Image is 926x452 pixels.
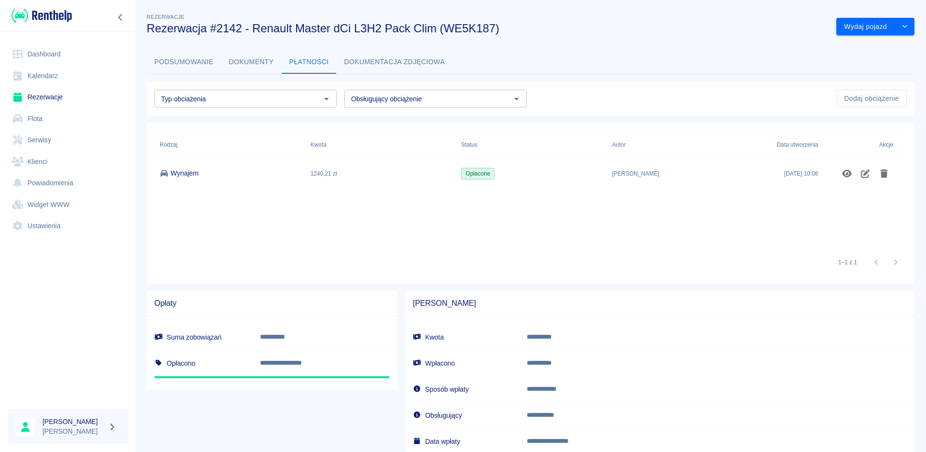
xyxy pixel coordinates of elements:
a: Powiadomienia [8,172,128,194]
a: Kalendarz [8,65,128,87]
h6: Wpłacono [413,358,511,368]
span: [PERSON_NAME] [413,299,907,308]
button: Otwórz [510,92,523,106]
div: Rodzaj [155,131,306,158]
h6: Data wpłaty [413,437,511,446]
button: Usuń obciążenie [875,165,894,182]
button: Podsumowanie [147,51,221,74]
button: Płatności [282,51,337,74]
span: Opłacone [462,169,494,178]
h6: Kwota [413,332,511,342]
button: Edytuj obciążenie [856,165,875,182]
span: Nadpłata: 0,00 zł [154,376,390,378]
button: Dokumentacja zdjęciowa [337,51,453,74]
a: Klienci [8,151,128,173]
div: Status [461,131,477,158]
button: Pokaż szczegóły [838,165,857,182]
div: Akcje [823,131,899,158]
a: Renthelp logo [8,8,72,24]
div: Kwota [311,131,327,158]
p: 1–1 z 1 [838,258,857,267]
button: Wydaj pojazd [836,18,895,36]
div: Kwota [306,131,457,158]
h6: Opłacono [154,358,245,368]
a: Ustawienia [8,215,128,237]
p: Wynajem [171,168,199,178]
span: Rezerwacje [147,14,184,20]
a: Rezerwacje [8,86,128,108]
span: Opłaty [154,299,390,308]
a: Dashboard [8,43,128,65]
div: Status [456,131,607,158]
div: Data utworzenia [758,131,823,158]
div: Akcje [879,131,893,158]
button: Dodaj obciążenie [836,90,907,108]
button: Otwórz [320,92,333,106]
h3: Rezerwacja #2142 - Renault Master dCi L3H2 Pack Clim (WE5K187) [147,22,829,35]
div: 3 paź 2025, 10:06 [784,169,818,178]
div: 1240,21 zł [306,158,457,189]
a: Flota [8,108,128,130]
h6: [PERSON_NAME] [42,417,104,426]
button: Sort [763,138,776,151]
div: [PERSON_NAME] [607,158,758,189]
p: [PERSON_NAME] [42,426,104,437]
button: drop-down [895,18,914,36]
img: Renthelp logo [12,8,72,24]
h6: Sposób wpłaty [413,384,511,394]
div: Autor [607,131,758,158]
a: Serwisy [8,129,128,151]
h6: Suma zobowiązań [154,332,245,342]
div: Autor [612,131,626,158]
button: Dokumenty [221,51,282,74]
h6: Obsługujący [413,411,511,420]
div: Data utworzenia [776,131,818,158]
a: Widget WWW [8,194,128,216]
button: Zwiń nawigację [113,11,128,24]
div: Rodzaj [160,131,177,158]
